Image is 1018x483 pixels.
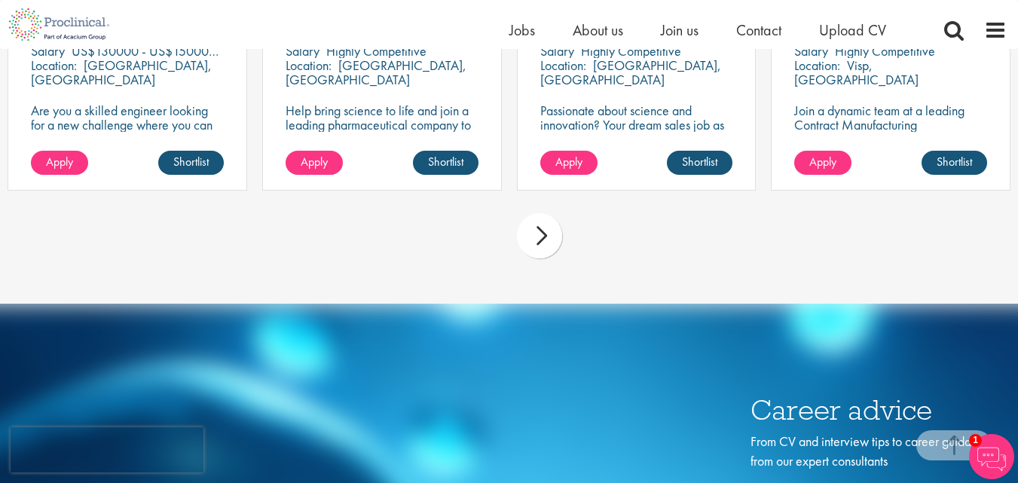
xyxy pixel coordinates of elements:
[540,57,586,74] span: Location:
[794,42,828,60] span: Salary
[794,57,919,88] p: Visp, [GEOGRAPHIC_DATA]
[31,57,212,88] p: [GEOGRAPHIC_DATA], [GEOGRAPHIC_DATA]
[969,434,1014,479] img: Chatbot
[540,57,721,88] p: [GEOGRAPHIC_DATA], [GEOGRAPHIC_DATA]
[517,213,562,258] div: next
[809,154,836,170] span: Apply
[46,154,73,170] span: Apply
[969,434,982,447] span: 1
[794,57,840,74] span: Location:
[540,151,598,175] a: Apply
[286,57,332,74] span: Location:
[11,427,203,472] iframe: reCAPTCHA
[326,42,426,60] p: Highly Competitive
[413,151,478,175] a: Shortlist
[555,154,582,170] span: Apply
[31,151,88,175] a: Apply
[661,20,699,40] a: Join us
[819,20,886,40] a: Upload CV
[286,103,478,175] p: Help bring science to life and join a leading pharmaceutical company to play a key role in delive...
[736,20,781,40] a: Contact
[922,151,987,175] a: Shortlist
[509,20,535,40] a: Jobs
[301,154,328,170] span: Apply
[540,103,733,146] p: Passionate about science and innovation? Your dream sales job as Territory Manager awaits!
[72,42,274,60] p: US$130000 - US$150000 per annum
[751,396,1007,425] h3: Career advice
[286,151,343,175] a: Apply
[573,20,623,40] a: About us
[581,42,681,60] p: Highly Competitive
[31,57,77,74] span: Location:
[794,151,851,175] a: Apply
[794,103,987,175] p: Join a dynamic team at a leading Contract Manufacturing Organisation (CMO) and contribute to grou...
[31,103,224,160] p: Are you a skilled engineer looking for a new challenge where you can shape the future of healthca...
[667,151,732,175] a: Shortlist
[540,42,574,60] span: Salary
[286,57,466,88] p: [GEOGRAPHIC_DATA], [GEOGRAPHIC_DATA]
[31,42,65,60] span: Salary
[835,42,935,60] p: Highly Competitive
[286,42,319,60] span: Salary
[158,151,224,175] a: Shortlist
